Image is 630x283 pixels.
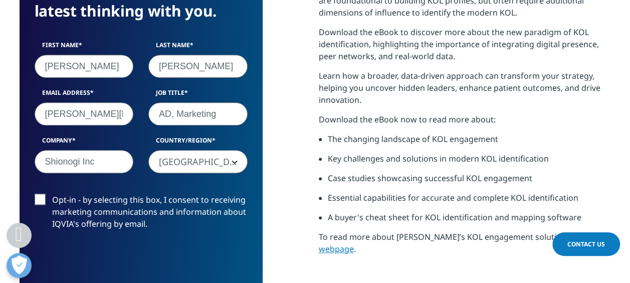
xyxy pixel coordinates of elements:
[567,240,605,248] span: Contact Us
[319,231,602,254] a: visit the webpage
[328,133,498,145] span: The changing landscape of KOL engagement
[35,136,134,150] label: Company
[319,114,496,125] span: Download the eBook now to read more about:
[148,41,248,55] label: Last Name
[354,243,356,254] span: .
[319,27,599,62] span: Download the eBook to discover more about the new paradigm of KOL identification, highlighting th...
[148,88,248,102] label: Job Title
[148,150,248,173] span: United States
[328,173,532,184] span: Case studies showcasing successful KOL engagement
[552,232,620,256] a: Contact Us
[328,212,581,223] span: A buyer's cheat sheet for KOL identification and mapping software
[328,192,578,203] span: Essential capabilities for accurate and complete KOL identification
[35,194,248,235] label: Opt-in - by selecting this box, I consent to receiving marketing communications and information a...
[35,41,134,55] label: First Name
[35,88,134,102] label: Email Address
[149,151,247,174] span: United States
[319,70,600,105] span: Learn how a broader, data-driven approach can transform your strategy, helping you uncover hidden...
[319,231,572,242] span: To read more about [PERSON_NAME]’s KOL engagement solutions,
[328,153,549,164] span: Key challenges and solutions in modern KOL identification
[7,253,32,278] button: Open Preferences
[148,136,248,150] label: Country/Region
